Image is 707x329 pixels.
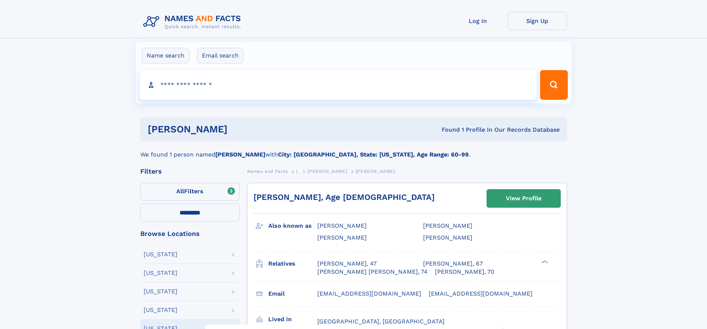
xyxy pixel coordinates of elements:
div: [US_STATE] [144,307,177,313]
div: ❯ [540,259,549,264]
span: [PERSON_NAME] [317,222,367,229]
b: [PERSON_NAME] [215,151,265,158]
label: Name search [142,48,189,63]
div: We found 1 person named with . [140,141,567,159]
a: View Profile [487,190,560,207]
a: [PERSON_NAME], 47 [317,260,377,268]
h3: Email [268,287,317,300]
h3: Also known as [268,220,317,232]
button: Search Button [540,70,567,100]
a: L [296,167,299,176]
div: Found 1 Profile In Our Records Database [334,126,560,134]
a: [PERSON_NAME], Age [DEMOGRAPHIC_DATA] [253,193,435,202]
span: [PERSON_NAME] [307,169,347,174]
b: City: [GEOGRAPHIC_DATA], State: [US_STATE], Age Range: 60-99 [278,151,469,158]
input: search input [140,70,537,100]
span: [PERSON_NAME] [356,169,395,174]
a: Names and Facts [247,167,288,176]
span: [EMAIL_ADDRESS][DOMAIN_NAME] [317,290,421,297]
label: Email search [197,48,243,63]
span: All [176,188,184,195]
img: Logo Names and Facts [140,12,247,32]
a: [PERSON_NAME] [PERSON_NAME], 74 [317,268,428,276]
h3: Relatives [268,257,317,270]
span: [PERSON_NAME] [423,234,472,241]
a: [PERSON_NAME] [307,167,347,176]
div: Browse Locations [140,230,240,237]
a: [PERSON_NAME], 67 [423,260,483,268]
span: [EMAIL_ADDRESS][DOMAIN_NAME] [429,290,533,297]
a: Log In [448,12,508,30]
span: [PERSON_NAME] [423,222,472,229]
label: Filters [140,183,240,201]
span: L [296,169,299,174]
div: [US_STATE] [144,251,177,257]
div: View Profile [506,190,541,207]
h1: [PERSON_NAME] [148,125,335,134]
div: [US_STATE] [144,289,177,295]
h3: Lived in [268,313,317,326]
div: [US_STATE] [144,270,177,276]
span: [GEOGRAPHIC_DATA], [GEOGRAPHIC_DATA] [317,318,445,325]
a: [PERSON_NAME], 70 [435,268,494,276]
a: Sign Up [508,12,567,30]
span: [PERSON_NAME] [317,234,367,241]
div: Filters [140,168,240,175]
